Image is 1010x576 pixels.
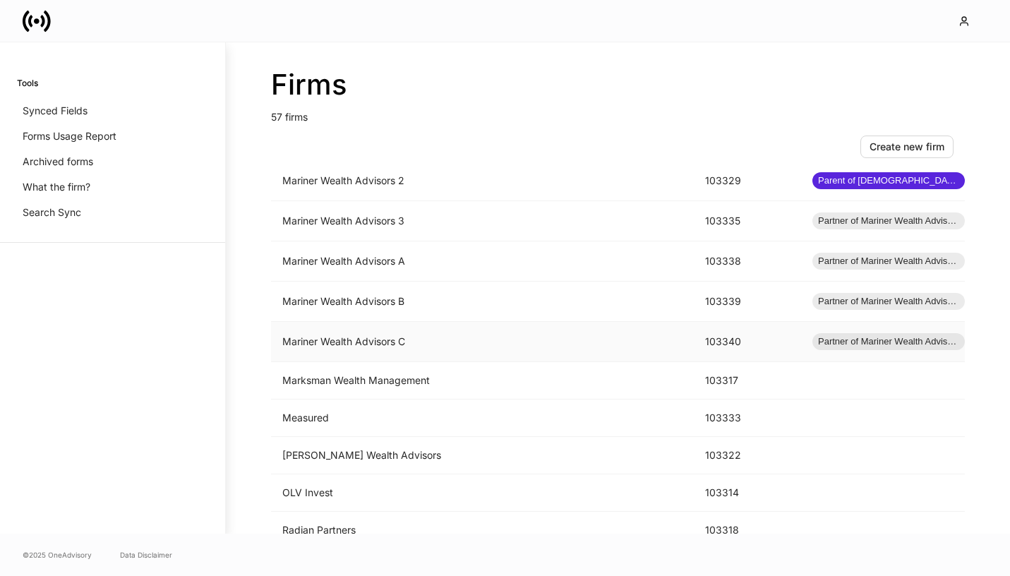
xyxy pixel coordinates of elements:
[271,161,694,201] td: Mariner Wealth Advisors 2
[812,254,965,268] span: Partner of Mariner Wealth Advisors 2
[812,174,965,188] span: Parent of [DEMOGRAPHIC_DATA] firms
[23,205,81,220] p: Search Sync
[23,549,92,560] span: © 2025 OneAdvisory
[694,437,801,474] td: 103322
[271,282,694,322] td: Mariner Wealth Advisors B
[271,362,694,400] td: Marksman Wealth Management
[870,140,944,154] div: Create new firm
[812,294,965,308] span: Partner of Mariner Wealth Advisors 2
[694,362,801,400] td: 103317
[23,180,90,194] p: What the firm?
[694,474,801,512] td: 103314
[271,201,694,241] td: Mariner Wealth Advisors 3
[694,282,801,322] td: 103339
[271,512,694,549] td: Radian Partners
[694,512,801,549] td: 103318
[271,322,694,362] td: Mariner Wealth Advisors C
[271,102,965,124] p: 57 firms
[812,335,965,349] span: Partner of Mariner Wealth Advisors 2
[271,437,694,474] td: [PERSON_NAME] Wealth Advisors
[271,474,694,512] td: OLV Invest
[23,155,93,169] p: Archived forms
[812,214,965,228] span: Partner of Mariner Wealth Advisors 2
[694,322,801,362] td: 103340
[17,124,208,149] a: Forms Usage Report
[694,400,801,437] td: 103333
[694,201,801,241] td: 103335
[120,549,172,560] a: Data Disclaimer
[271,400,694,437] td: Measured
[17,200,208,225] a: Search Sync
[271,68,965,102] h2: Firms
[17,149,208,174] a: Archived forms
[17,98,208,124] a: Synced Fields
[271,241,694,282] td: Mariner Wealth Advisors A
[694,241,801,282] td: 103338
[17,174,208,200] a: What the firm?
[860,136,954,158] button: Create new firm
[694,161,801,201] td: 103329
[23,104,88,118] p: Synced Fields
[23,129,116,143] p: Forms Usage Report
[17,76,38,90] h6: Tools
